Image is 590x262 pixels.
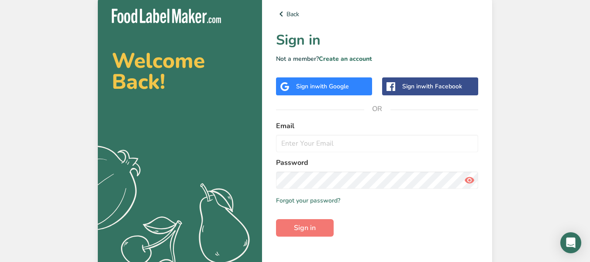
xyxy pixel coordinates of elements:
img: Food Label Maker [112,9,221,23]
h1: Sign in [276,30,478,51]
div: Sign in [402,82,462,91]
span: Sign in [294,223,316,233]
span: OR [364,96,390,122]
button: Sign in [276,219,334,237]
p: Not a member? [276,54,478,63]
input: Enter Your Email [276,135,478,152]
a: Create an account [319,55,372,63]
a: Forgot your password? [276,196,340,205]
label: Email [276,121,478,131]
h2: Welcome Back! [112,50,248,92]
span: with Facebook [421,82,462,91]
div: Open Intercom Messenger [560,232,581,253]
span: with Google [315,82,349,91]
div: Sign in [296,82,349,91]
label: Password [276,157,478,168]
a: Back [276,9,478,19]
